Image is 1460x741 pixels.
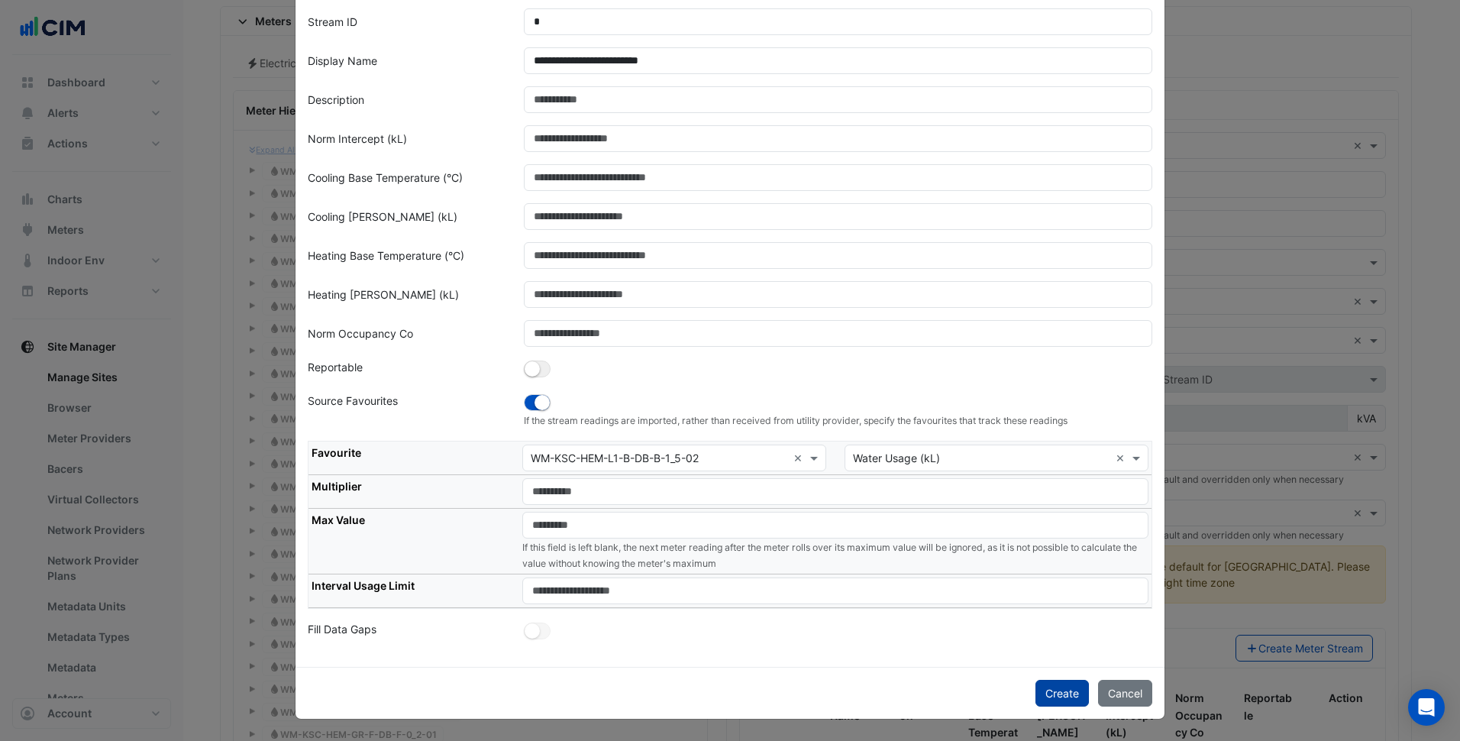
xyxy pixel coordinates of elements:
[308,393,398,414] label: Source Favourites
[1116,450,1129,466] span: Clear
[308,164,463,191] label: Cooling Base Temperature (°C)
[308,621,376,642] label: Fill Data Gaps
[308,574,519,608] th: Interval Usage Limit
[1098,680,1152,707] button: Cancel
[308,442,519,475] th: Favourite
[524,623,551,636] ui-switch: No permission to update this field.
[1035,680,1089,707] button: Create
[1408,689,1445,726] div: Open Intercom Messenger
[308,8,357,35] label: Stream ID
[308,47,377,74] label: Display Name
[308,475,519,509] th: Multiplier
[308,359,363,380] label: Reportable
[524,414,1153,428] small: If the stream readings are imported, rather than received from utility provider, specify the favo...
[308,281,459,308] label: Heating [PERSON_NAME] (kL)
[308,320,413,347] label: Norm Occupancy Co
[308,125,407,152] label: Norm Intercept (kL)
[308,203,457,230] label: Cooling [PERSON_NAME] (kL)
[793,450,806,466] span: Clear
[522,542,1137,569] small: If this field is left blank, the next meter reading after the meter rolls over its maximum value ...
[308,86,364,113] label: Description
[308,509,519,575] th: Max Value
[308,242,464,269] label: Heating Base Temperature (°C)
